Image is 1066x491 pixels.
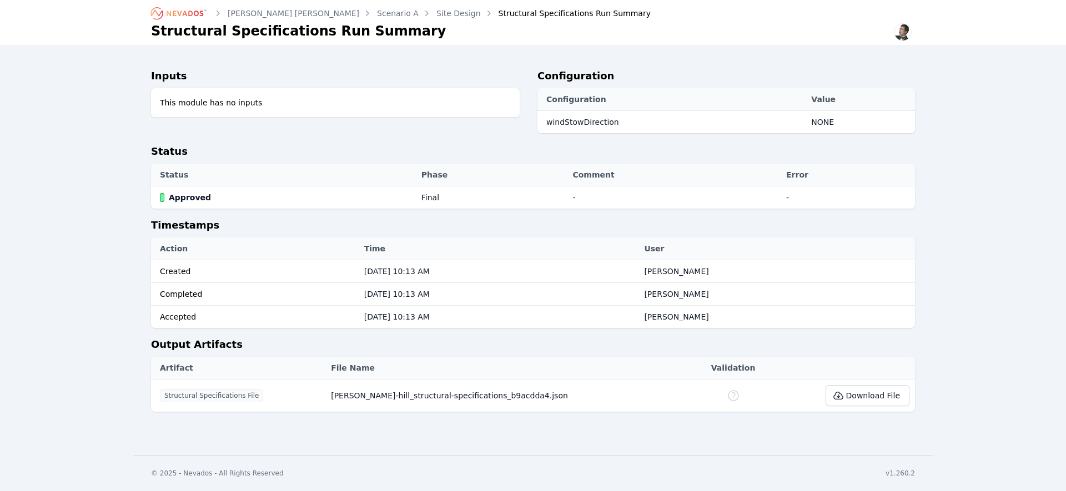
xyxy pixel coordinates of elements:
[160,389,263,402] span: Structural Specifications File
[151,337,915,357] h2: Output Artifacts
[638,260,915,283] td: [PERSON_NAME]
[806,88,915,111] th: Value
[781,186,915,209] td: -
[377,8,419,19] a: Scenario A
[638,283,915,306] td: [PERSON_NAME]
[537,68,915,88] h2: Configuration
[331,391,568,400] span: [PERSON_NAME]-hill_structural-specifications_b9acdda4.json
[886,469,915,478] div: v1.260.2
[359,237,639,260] th: Time
[826,385,909,406] button: Download File
[151,469,284,478] div: © 2025 - Nevados - All Rights Reserved
[151,4,651,22] nav: Breadcrumb
[806,111,915,134] td: NONE
[359,260,639,283] td: [DATE] 10:13 AM
[416,164,567,186] th: Phase
[151,88,520,117] div: This module has no inputs
[151,237,359,260] th: Action
[228,8,359,19] a: [PERSON_NAME] [PERSON_NAME]
[325,357,692,379] th: File Name
[151,22,446,40] h1: Structural Specifications Run Summary
[894,23,912,41] img: Alex Kushner
[436,8,481,19] a: Site Design
[160,288,353,300] div: Completed
[483,8,651,19] div: Structural Specifications Run Summary
[169,192,211,203] span: Approved
[151,144,915,164] h2: Status
[359,283,639,306] td: [DATE] 10:13 AM
[638,306,915,328] td: [PERSON_NAME]
[692,357,774,379] th: Validation
[727,389,740,402] div: No Schema
[160,311,353,322] div: Accepted
[151,68,520,88] h2: Inputs
[151,217,915,237] h2: Timestamps
[151,357,325,379] th: Artifact
[151,164,416,186] th: Status
[567,164,781,186] th: Comment
[781,164,915,186] th: Error
[567,186,781,209] td: -
[546,118,619,126] span: windStowDirection
[537,88,806,111] th: Configuration
[160,266,353,277] div: Created
[359,306,639,328] td: [DATE] 10:13 AM
[638,237,915,260] th: User
[421,192,439,203] div: Final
